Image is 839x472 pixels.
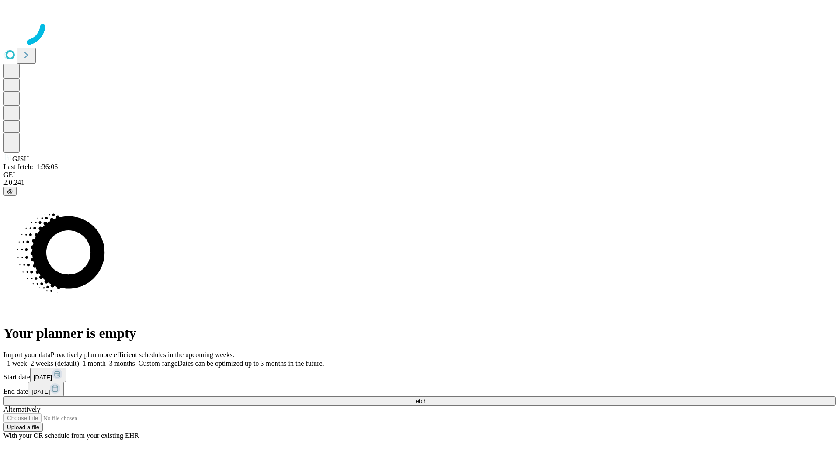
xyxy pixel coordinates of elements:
[28,382,64,396] button: [DATE]
[177,360,324,367] span: Dates can be optimized up to 3 months in the future.
[3,163,58,170] span: Last fetch: 11:36:06
[3,423,43,432] button: Upload a file
[3,382,836,396] div: End date
[3,171,836,179] div: GEI
[3,406,40,413] span: Alternatively
[12,155,29,163] span: GJSH
[3,396,836,406] button: Fetch
[3,351,51,358] span: Import your data
[31,389,50,395] span: [DATE]
[83,360,106,367] span: 1 month
[412,398,426,404] span: Fetch
[3,325,836,341] h1: Your planner is empty
[7,360,27,367] span: 1 week
[109,360,135,367] span: 3 months
[3,432,139,439] span: With your OR schedule from your existing EHR
[3,368,836,382] div: Start date
[139,360,177,367] span: Custom range
[34,374,52,381] span: [DATE]
[51,351,234,358] span: Proactively plan more efficient schedules in the upcoming weeks.
[3,187,17,196] button: @
[30,368,66,382] button: [DATE]
[31,360,79,367] span: 2 weeks (default)
[3,179,836,187] div: 2.0.241
[7,188,13,194] span: @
